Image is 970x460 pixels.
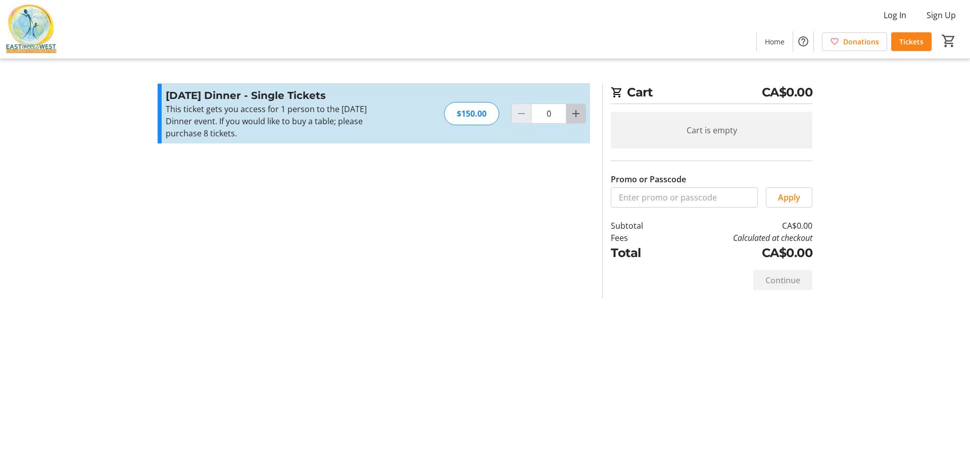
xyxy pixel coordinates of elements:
button: Increment by one [566,104,586,123]
td: Calculated at checkout [669,232,812,244]
span: Home [765,36,785,47]
td: CA$0.00 [669,220,812,232]
span: CA$0.00 [762,83,813,101]
input: Enter promo or passcode [611,187,758,208]
span: Log In [884,9,906,21]
h2: Cart [611,83,812,104]
div: This ticket gets you access for 1 person to the [DATE] Dinner event. If you would like to buy a t... [166,103,386,139]
a: Tickets [891,32,932,51]
span: Tickets [899,36,924,47]
button: Log In [876,7,914,23]
span: Sign Up [927,9,956,21]
button: Cart [940,32,958,50]
span: Apply [778,191,800,203]
td: Total [611,244,669,262]
label: Promo or Passcode [611,173,686,185]
h3: [DATE] Dinner - Single Tickets [166,88,386,103]
button: Sign Up [918,7,964,23]
td: CA$0.00 [669,244,812,262]
td: Fees [611,232,669,244]
button: Apply [766,187,812,208]
img: East Meets West Children's Foundation's Logo [6,4,57,55]
input: Diwali Dinner - Single Tickets Quantity [531,104,566,124]
span: Donations [843,36,879,47]
a: Home [757,32,793,51]
a: Donations [822,32,887,51]
div: $150.00 [444,102,499,125]
div: Cart is empty [611,112,812,148]
td: Subtotal [611,220,669,232]
button: Help [793,31,813,52]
